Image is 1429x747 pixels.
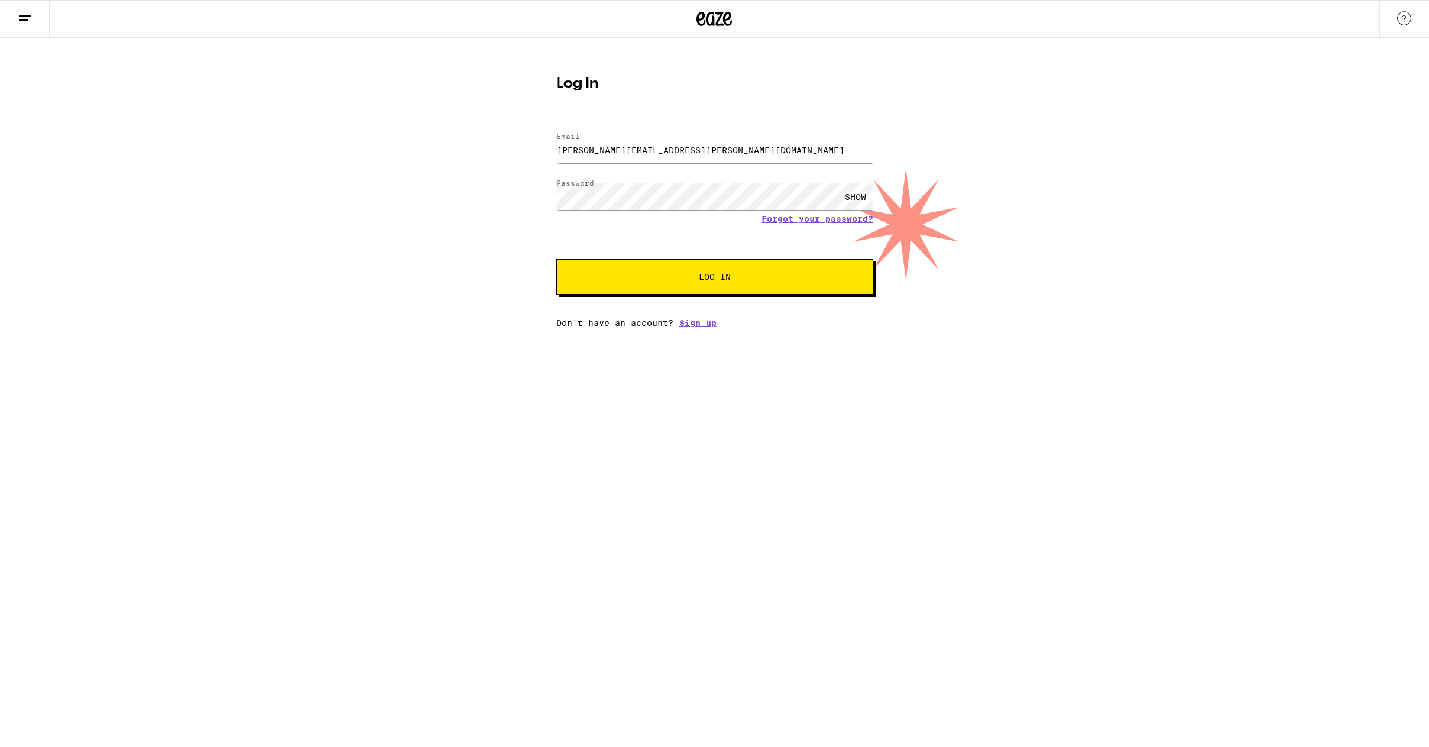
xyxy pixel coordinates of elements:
a: Forgot your password? [762,214,873,224]
div: SHOW [838,183,873,210]
h1: Log In [556,77,873,91]
label: Email [556,132,580,140]
span: Hi. Need any help? [7,8,85,18]
span: Log In [699,273,731,281]
input: Email [556,137,873,163]
label: Password [556,179,594,187]
button: Log In [556,259,873,295]
div: Don't have an account? [556,318,873,328]
a: Sign up [679,318,717,328]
